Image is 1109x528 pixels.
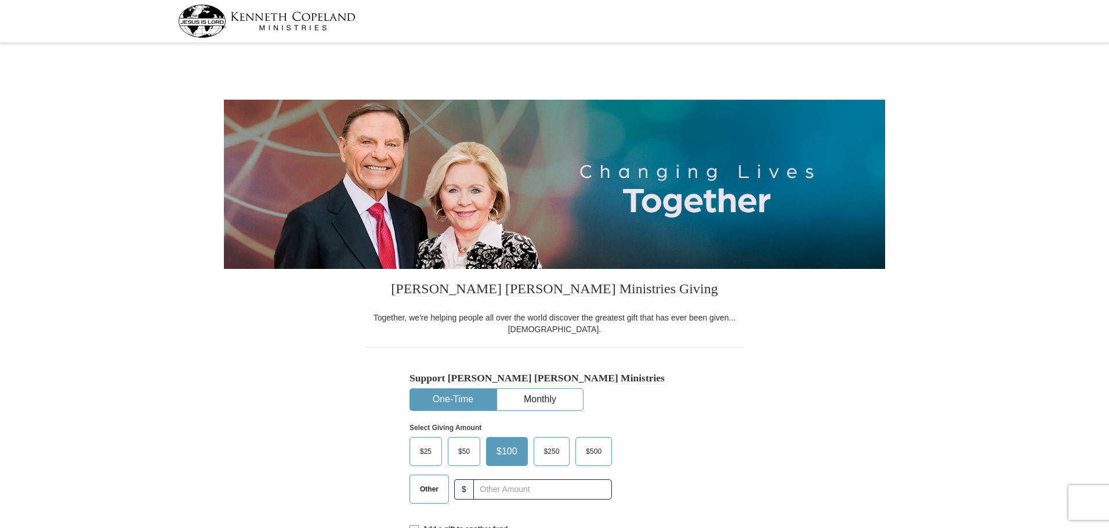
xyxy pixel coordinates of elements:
button: Monthly [497,389,583,410]
span: $ [454,479,474,500]
span: $500 [580,443,607,460]
span: $50 [452,443,476,460]
div: Together, we're helping people all over the world discover the greatest gift that has ever been g... [366,312,743,335]
input: Other Amount [473,479,612,500]
h3: [PERSON_NAME] [PERSON_NAME] Ministries Giving [366,269,743,312]
span: $100 [491,443,523,460]
strong: Select Giving Amount [409,424,481,432]
span: Other [414,480,444,498]
img: kcm-header-logo.svg [178,5,356,38]
span: $250 [538,443,566,460]
h5: Support [PERSON_NAME] [PERSON_NAME] Ministries [409,372,700,384]
button: One-Time [410,389,496,410]
span: $25 [414,443,437,460]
